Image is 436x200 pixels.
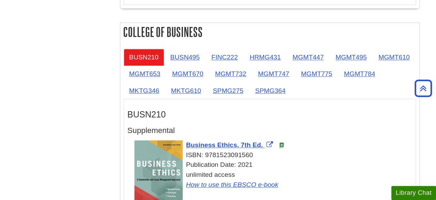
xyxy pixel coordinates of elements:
a: SPMG275 [207,82,249,99]
a: BUSN210 [124,49,164,66]
div: unlimited access [134,170,412,190]
a: FINC222 [206,49,243,66]
div: ISBN: 9781523091560 [134,150,412,160]
button: Library Chat [391,186,436,200]
h4: Supplemental [128,126,412,135]
a: HRMG431 [244,49,286,66]
span: Business Ethics, 7th Ed. [186,141,263,149]
a: MGMT610 [373,49,415,66]
a: MGMT775 [295,65,338,82]
a: MGMT653 [124,65,166,82]
div: Publication Date: 2021 [134,160,412,170]
a: MGMT732 [210,65,252,82]
a: Link opens in new window [186,141,275,149]
a: SPMG364 [250,82,291,99]
a: MGMT495 [330,49,372,66]
a: MGMT447 [287,49,329,66]
h2: College of Business [120,23,419,41]
a: MKTG346 [124,82,165,99]
a: MGMT747 [252,65,295,82]
a: Back to Top [412,84,434,93]
a: BUSN495 [165,49,205,66]
a: MKTG610 [165,82,206,99]
a: How to use this EBSCO e-book [186,181,278,188]
a: MGMT670 [166,65,209,82]
a: MGMT784 [338,65,381,82]
img: e-Book [279,142,284,148]
h3: BUSN210 [128,109,412,120]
